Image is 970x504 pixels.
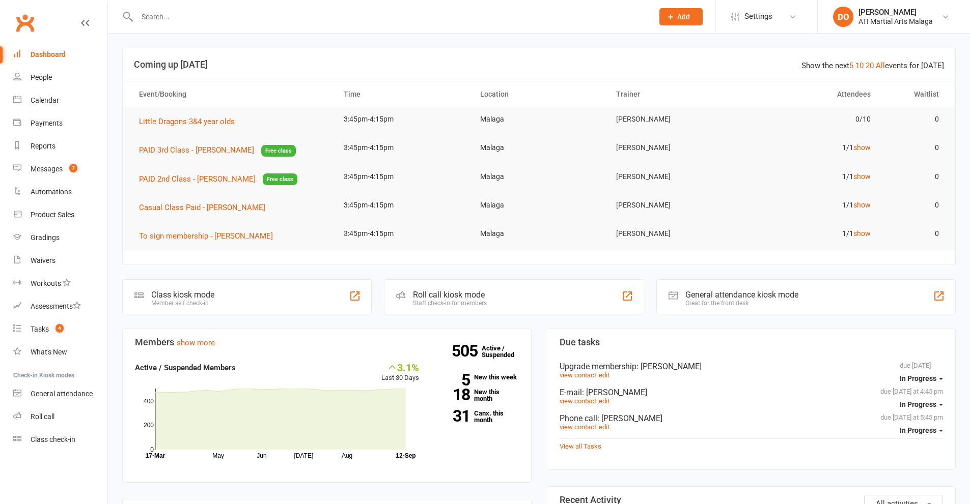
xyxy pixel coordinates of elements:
a: Workouts [13,272,107,295]
div: [PERSON_NAME] [858,8,933,17]
div: Roll call kiosk mode [413,290,487,300]
button: To sign membership - [PERSON_NAME] [139,230,280,242]
td: 1/1 [743,193,880,217]
a: General attendance kiosk mode [13,382,107,405]
a: Payments [13,112,107,135]
a: People [13,66,107,89]
td: [PERSON_NAME] [607,165,743,189]
th: Event/Booking [130,81,335,107]
span: : [PERSON_NAME] [582,388,647,397]
div: Staff check-in for members [413,300,487,307]
a: 18New this month [434,389,519,402]
td: Malaga [471,107,607,131]
td: 3:45pm-4:15pm [335,222,471,246]
td: 0 [880,136,948,160]
button: Add [659,8,703,25]
div: 3.1% [381,362,419,373]
a: show more [177,338,215,347]
td: 0/10 [743,107,880,131]
td: 3:45pm-4:15pm [335,136,471,160]
a: Calendar [13,89,107,112]
a: Clubworx [12,10,38,36]
td: 0 [880,165,948,189]
a: edit [599,423,609,431]
td: [PERSON_NAME] [607,107,743,131]
a: Assessments [13,295,107,318]
td: 1/1 [743,222,880,246]
div: DO [833,7,853,27]
h3: Coming up [DATE] [134,60,944,70]
a: Product Sales [13,203,107,226]
a: Dashboard [13,43,107,66]
td: [PERSON_NAME] [607,222,743,246]
td: 1/1 [743,165,880,189]
td: 0 [880,107,948,131]
span: Add [677,13,690,21]
strong: 31 [434,408,470,424]
strong: Active / Suspended Members [135,363,236,372]
a: view contact [560,371,596,379]
span: : [PERSON_NAME] [597,413,662,423]
div: Great for the front desk [685,300,798,307]
span: 4 [56,324,64,333]
div: Payments [31,119,63,127]
div: Reports [31,142,56,150]
a: show [853,172,871,181]
strong: 18 [434,387,470,402]
div: People [31,73,52,81]
th: Attendees [743,81,880,107]
span: Free class [261,145,296,157]
span: Casual Class Paid - [PERSON_NAME] [139,203,265,212]
div: Roll call [31,412,54,421]
div: Product Sales [31,211,74,219]
span: Settings [744,5,772,28]
button: PAID 2nd Class - [PERSON_NAME]Free class [139,173,297,186]
span: : [PERSON_NAME] [636,362,702,371]
div: General attendance [31,390,93,398]
td: [PERSON_NAME] [607,193,743,217]
a: show [853,229,871,238]
span: Little Dragons 3&4 year olds [139,117,235,126]
span: PAID 3rd Class - [PERSON_NAME] [139,145,254,155]
button: In Progress [900,421,943,439]
a: Reports [13,135,107,158]
div: Workouts [31,279,61,287]
span: 7 [69,164,77,172]
a: 31Canx. this month [434,410,519,423]
td: Malaga [471,222,607,246]
td: 0 [880,193,948,217]
td: 0 [880,222,948,246]
div: Upgrade membership [560,362,944,371]
a: 10 [855,61,864,70]
th: Time [335,81,471,107]
strong: 5 [434,372,470,388]
a: edit [599,371,609,379]
div: Tasks [31,325,49,333]
div: Class check-in [31,435,75,443]
button: PAID 3rd Class - [PERSON_NAME]Free class [139,144,296,157]
div: Show the next events for [DATE] [801,60,944,72]
button: Casual Class Paid - [PERSON_NAME] [139,201,272,214]
h3: Members [135,337,519,347]
a: Messages 7 [13,158,107,181]
span: In Progress [900,374,936,382]
a: 5New this week [434,374,519,380]
a: edit [599,397,609,405]
a: Tasks 4 [13,318,107,341]
a: view contact [560,397,596,405]
td: 3:45pm-4:15pm [335,165,471,189]
a: Gradings [13,226,107,249]
div: E-mail [560,388,944,397]
div: Assessments [31,302,81,310]
td: 1/1 [743,136,880,160]
td: Malaga [471,193,607,217]
input: Search... [134,10,646,24]
a: 5 [849,61,853,70]
span: In Progress [900,400,936,408]
button: In Progress [900,369,943,388]
span: In Progress [900,426,936,434]
div: What's New [31,348,67,356]
td: [PERSON_NAME] [607,136,743,160]
th: Trainer [607,81,743,107]
span: To sign membership - [PERSON_NAME] [139,231,273,241]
